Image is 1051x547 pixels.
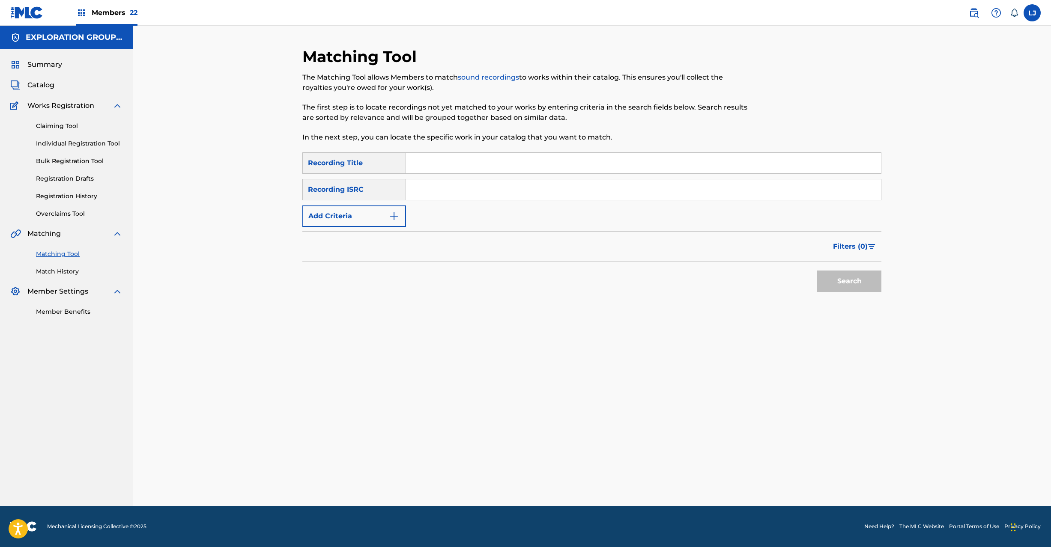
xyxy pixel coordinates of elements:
a: Matching Tool [36,250,122,259]
a: Member Benefits [36,307,122,316]
button: Add Criteria [302,205,406,227]
span: Mechanical Licensing Collective © 2025 [47,523,146,530]
img: search [969,8,979,18]
h5: EXPLORATION GROUP LLC [26,33,122,42]
a: Registration Drafts [36,174,122,183]
img: Works Registration [10,101,21,111]
img: MLC Logo [10,6,43,19]
img: filter [868,244,875,249]
div: User Menu [1024,4,1041,21]
a: Individual Registration Tool [36,139,122,148]
form: Search Form [302,152,881,296]
a: Need Help? [864,523,894,530]
p: In the next step, you can locate the specific work in your catalog that you want to match. [302,132,748,143]
img: Top Rightsholders [76,8,87,18]
a: Public Search [965,4,982,21]
iframe: Chat Widget [1008,506,1051,547]
span: Filters ( 0 ) [833,241,868,252]
a: The MLC Website [899,523,944,530]
span: Works Registration [27,101,94,111]
p: The Matching Tool allows Members to match to works within their catalog. This ensures you'll coll... [302,72,748,93]
div: Drag [1011,514,1016,540]
h2: Matching Tool [302,47,421,66]
a: Privacy Policy [1004,523,1041,530]
span: Member Settings [27,286,88,297]
img: expand [112,101,122,111]
img: Summary [10,59,21,70]
img: expand [112,286,122,297]
a: Claiming Tool [36,122,122,131]
span: Catalog [27,80,54,90]
img: 9d2ae6d4665cec9f34b9.svg [389,211,399,221]
span: 22 [130,9,137,17]
a: SummarySummary [10,59,62,70]
button: Filters (0) [828,236,881,257]
img: Member Settings [10,286,21,297]
img: help [991,8,1001,18]
img: Accounts [10,33,21,43]
p: The first step is to locate recordings not yet matched to your works by entering criteria in the ... [302,102,748,123]
iframe: Resource Center [1027,382,1051,451]
span: Summary [27,59,62,70]
a: sound recordings [458,73,519,81]
img: Catalog [10,80,21,90]
div: Notifications [1010,9,1018,17]
a: Bulk Registration Tool [36,157,122,166]
img: logo [10,521,37,532]
div: Help [988,4,1005,21]
span: Matching [27,229,61,239]
span: Members [92,8,137,18]
a: CatalogCatalog [10,80,54,90]
a: Portal Terms of Use [949,523,999,530]
img: expand [112,229,122,239]
a: Overclaims Tool [36,209,122,218]
a: Match History [36,267,122,276]
a: Registration History [36,192,122,201]
img: Matching [10,229,21,239]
